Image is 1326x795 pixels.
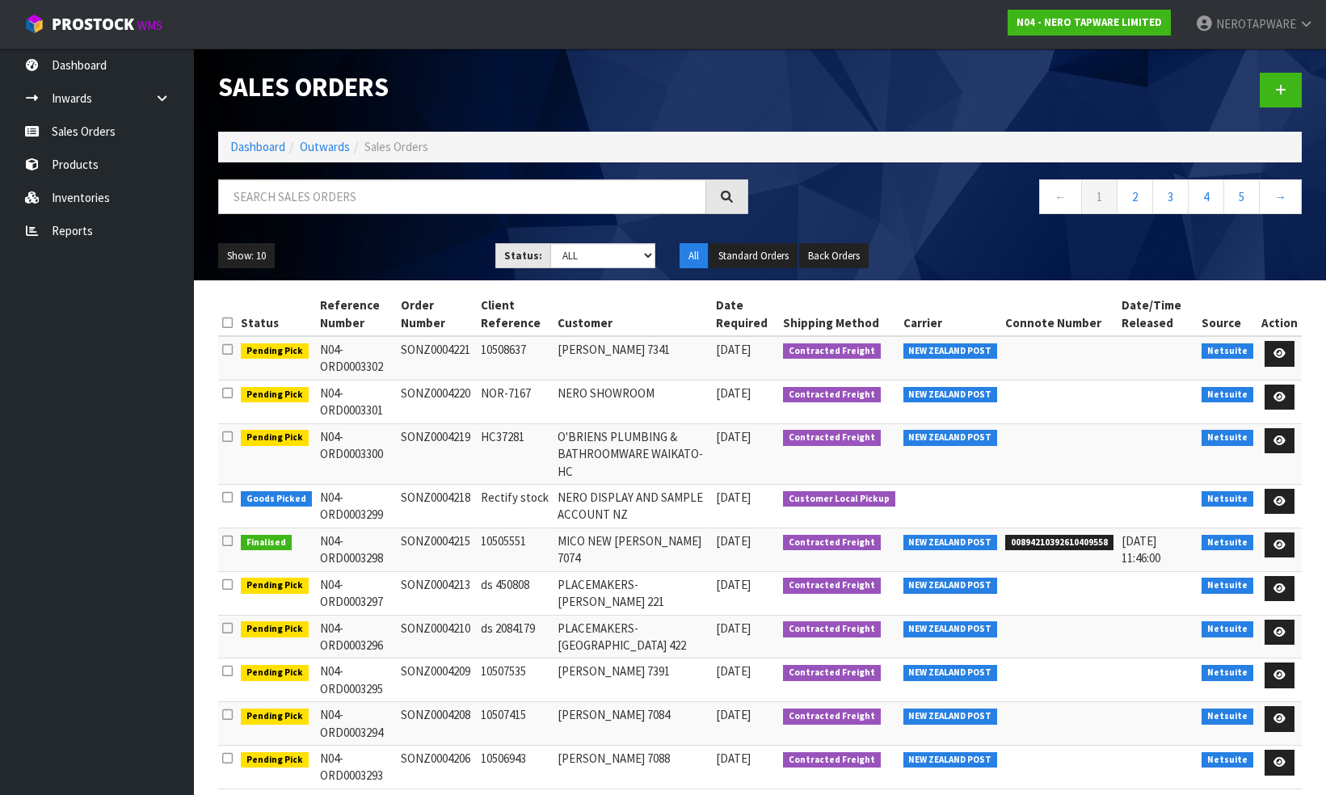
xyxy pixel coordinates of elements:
th: Customer [554,292,712,336]
td: 10505551 [477,528,554,571]
span: Netsuite [1202,491,1253,507]
td: SONZ0004215 [397,528,477,571]
button: All [680,243,708,269]
td: HC37281 [477,423,554,484]
span: [DATE] [716,490,751,505]
td: SONZ0004210 [397,615,477,658]
th: Date Required [712,292,779,336]
td: N04-ORD0003294 [316,702,398,746]
span: Netsuite [1202,535,1253,551]
th: Connote Number [1001,292,1118,336]
strong: Status: [504,249,542,263]
th: Source [1198,292,1257,336]
small: WMS [137,18,162,33]
a: Outwards [300,139,350,154]
span: [DATE] [716,620,751,636]
span: Netsuite [1202,578,1253,594]
a: Dashboard [230,139,285,154]
td: 10507535 [477,658,554,702]
th: Status [237,292,316,336]
a: 1 [1081,179,1118,214]
span: Netsuite [1202,387,1253,403]
a: 5 [1223,179,1260,214]
span: [DATE] 11:46:00 [1122,533,1160,566]
span: Netsuite [1202,343,1253,360]
span: Pending Pick [241,665,309,681]
a: ← [1039,179,1082,214]
span: NEW ZEALAND POST [903,752,998,768]
span: Finalised [241,535,292,551]
td: N04-ORD0003293 [316,746,398,789]
td: 10507415 [477,702,554,746]
td: SONZ0004221 [397,336,477,380]
span: [DATE] [716,707,751,722]
td: PLACEMAKERS-[PERSON_NAME] 221 [554,571,712,615]
button: Show: 10 [218,243,275,269]
span: NEW ZEALAND POST [903,665,998,681]
td: MICO NEW [PERSON_NAME] 7074 [554,528,712,571]
span: [DATE] [716,342,751,357]
a: 2 [1117,179,1153,214]
a: → [1259,179,1302,214]
td: PLACEMAKERS-[GEOGRAPHIC_DATA] 422 [554,615,712,658]
span: Sales Orders [364,139,428,154]
td: SONZ0004213 [397,571,477,615]
td: N04-ORD0003298 [316,528,398,571]
span: NEW ZEALAND POST [903,387,998,403]
td: SONZ0004219 [397,423,477,484]
td: [PERSON_NAME] 7341 [554,336,712,380]
span: Customer Local Pickup [783,491,895,507]
td: O'BRIENS PLUMBING & BATHROOMWARE WAIKATO-HC [554,423,712,484]
a: 4 [1188,179,1224,214]
span: Netsuite [1202,709,1253,725]
td: 10506943 [477,746,554,789]
th: Date/Time Released [1118,292,1198,336]
span: Contracted Freight [783,709,881,725]
td: 10508637 [477,336,554,380]
td: N04-ORD0003301 [316,380,398,423]
span: Pending Pick [241,343,309,360]
td: SONZ0004209 [397,658,477,702]
td: NERO SHOWROOM [554,380,712,423]
td: SONZ0004208 [397,702,477,746]
span: Pending Pick [241,430,309,446]
td: N04-ORD0003302 [316,336,398,380]
span: NEROTAPWARE [1216,16,1296,32]
span: [DATE] [716,577,751,592]
nav: Page navigation [772,179,1303,219]
span: Contracted Freight [783,343,881,360]
button: Back Orders [799,243,869,269]
span: Pending Pick [241,752,309,768]
td: ds 2084179 [477,615,554,658]
span: [DATE] [716,429,751,444]
th: Action [1257,292,1302,336]
span: [DATE] [716,751,751,766]
td: SONZ0004206 [397,746,477,789]
span: Pending Pick [241,709,309,725]
span: Pending Pick [241,578,309,594]
td: SONZ0004218 [397,484,477,528]
td: [PERSON_NAME] 7088 [554,746,712,789]
span: [DATE] [716,533,751,549]
span: [DATE] [716,385,751,401]
span: Pending Pick [241,387,309,403]
td: N04-ORD0003300 [316,423,398,484]
span: Contracted Freight [783,578,881,594]
td: NERO DISPLAY AND SAMPLE ACCOUNT NZ [554,484,712,528]
span: Goods Picked [241,491,312,507]
span: Contracted Freight [783,430,881,446]
img: cube-alt.png [24,14,44,34]
span: ProStock [52,14,134,35]
span: NEW ZEALAND POST [903,430,998,446]
span: Netsuite [1202,665,1253,681]
td: N04-ORD0003295 [316,658,398,702]
th: Reference Number [316,292,398,336]
span: Contracted Freight [783,621,881,637]
td: N04-ORD0003299 [316,484,398,528]
td: N04-ORD0003296 [316,615,398,658]
span: Contracted Freight [783,752,881,768]
td: N04-ORD0003297 [316,571,398,615]
th: Carrier [899,292,1002,336]
td: [PERSON_NAME] 7391 [554,658,712,702]
span: NEW ZEALAND POST [903,709,998,725]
